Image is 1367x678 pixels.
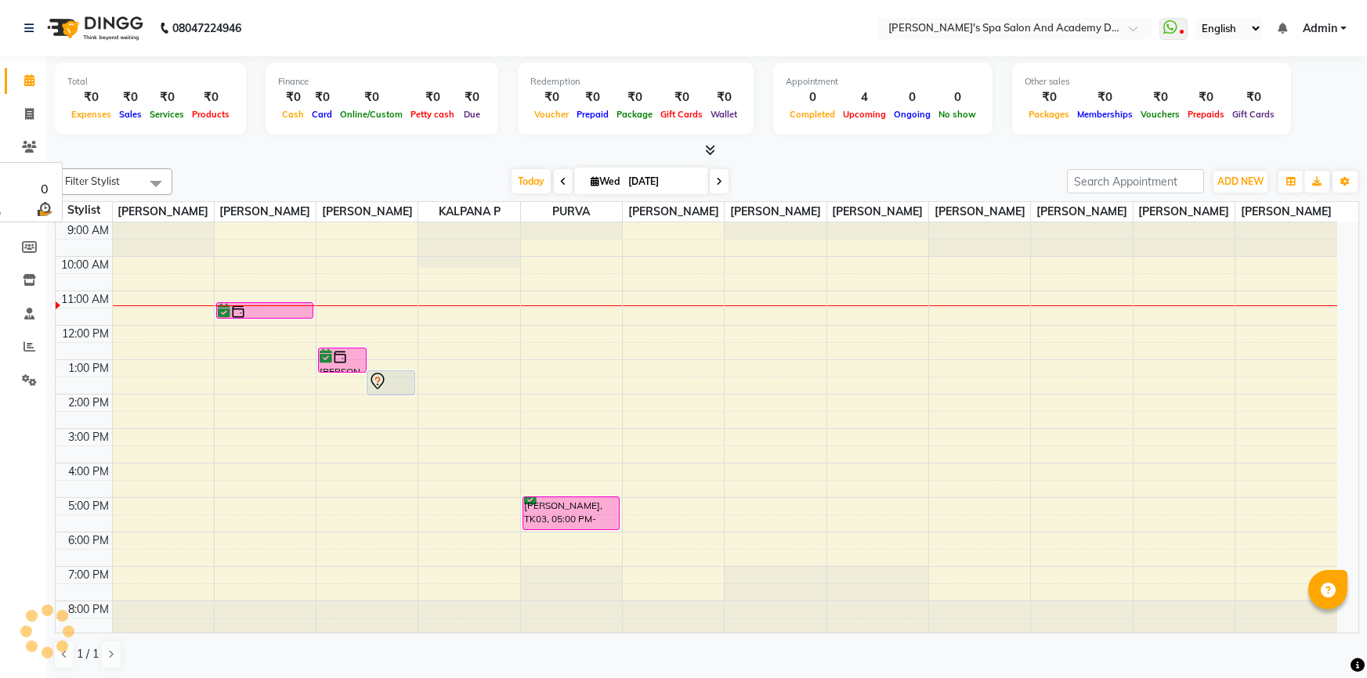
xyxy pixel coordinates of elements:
span: Package [613,109,656,120]
span: Due [460,109,484,120]
span: [PERSON_NAME] [827,202,928,222]
div: 9:00 AM [64,222,112,239]
div: 8:00 PM [65,601,112,618]
span: Cash [278,109,308,120]
span: Prepaids [1184,109,1228,120]
div: ₹0 [188,88,233,106]
div: Appointment [786,75,980,88]
div: ₹0 [278,88,308,106]
div: ₹0 [656,88,707,106]
span: Products [188,109,233,120]
div: 4:00 PM [65,463,112,480]
span: Filter Stylist [65,175,120,187]
span: Gift Cards [656,109,707,120]
div: ₹0 [530,88,573,106]
div: ₹0 [1228,88,1278,106]
span: Services [146,109,188,120]
div: 11:00 AM [58,291,112,308]
div: ₹0 [573,88,613,106]
div: 0 [935,88,980,106]
div: ₹0 [336,88,407,106]
span: Wed [587,175,624,187]
div: 5:00 PM [65,498,112,514]
span: PURVA [521,202,622,222]
span: 1 / 1 [77,646,99,662]
span: [PERSON_NAME] [623,202,724,222]
span: Memberships [1073,109,1137,120]
img: wait_time.png [34,199,54,218]
div: ₹0 [1025,88,1073,106]
div: 12:00 PM [59,326,112,342]
div: Stylist [56,202,112,218]
span: Today [512,169,551,193]
span: Gift Cards [1228,109,1278,120]
input: 2025-09-03 [624,170,702,193]
span: [PERSON_NAME] [113,202,214,222]
div: 0 [890,88,935,106]
div: 0 [34,180,54,199]
span: Card [308,109,336,120]
div: Other sales [1025,75,1278,88]
span: Admin [1303,20,1337,37]
span: Packages [1025,109,1073,120]
span: [PERSON_NAME] [316,202,418,222]
div: ₹0 [407,88,458,106]
span: No show [935,109,980,120]
div: ₹0 [707,88,741,106]
div: [PERSON_NAME], TK03, 05:00 PM-06:00 PM, Rejuvenating & Relaxing Hair Spa [523,497,619,529]
span: Voucher [530,109,573,120]
div: 1:00 PM [65,360,112,377]
div: ₹0 [1073,88,1137,106]
b: 08047224946 [172,6,241,50]
div: Redemption [530,75,741,88]
span: [PERSON_NAME] [929,202,1030,222]
span: Vouchers [1137,109,1184,120]
div: 4 [839,88,890,106]
span: KALPANA P [418,202,519,222]
div: Total [67,75,233,88]
span: Wallet [707,109,741,120]
button: ADD NEW [1213,171,1268,193]
span: ADD NEW [1217,175,1264,187]
span: Sales [115,109,146,120]
span: Expenses [67,109,115,120]
span: [PERSON_NAME] [725,202,826,222]
span: Prepaid [573,109,613,120]
div: [PERSON_NAME], TK02, 11:20 AM-11:50 AM, Bleach Face + Neck [217,303,313,318]
span: Online/Custom [336,109,407,120]
span: [PERSON_NAME] [1134,202,1235,222]
div: [PERSON_NAME], TK02, 12:40 PM-01:25 PM, Root Touch-Up [319,348,366,372]
img: logo [40,6,147,50]
div: 2:00 PM [65,395,112,411]
span: [PERSON_NAME] [215,202,316,222]
div: 10:00 AM [58,257,112,273]
div: 3:00 PM [65,429,112,445]
div: ₹0 [1184,88,1228,106]
span: [PERSON_NAME] [1031,202,1132,222]
div: ₹0 [146,88,188,106]
span: [PERSON_NAME] [1235,202,1337,222]
div: ₹0 [458,88,486,106]
div: ₹0 [1137,88,1184,106]
span: Upcoming [839,109,890,120]
div: Finance [278,75,486,88]
div: ₹0 [115,88,146,106]
div: 6:00 PM [65,532,112,549]
div: 7:00 PM [65,567,112,583]
div: [PERSON_NAME], TK01, 01:20 PM-02:05 PM, Root Touch-Up [367,371,414,395]
div: ₹0 [613,88,656,106]
input: Search Appointment [1067,169,1204,193]
div: 0 [786,88,839,106]
div: ₹0 [67,88,115,106]
div: ₹0 [308,88,336,106]
span: Ongoing [890,109,935,120]
span: Completed [786,109,839,120]
span: Petty cash [407,109,458,120]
